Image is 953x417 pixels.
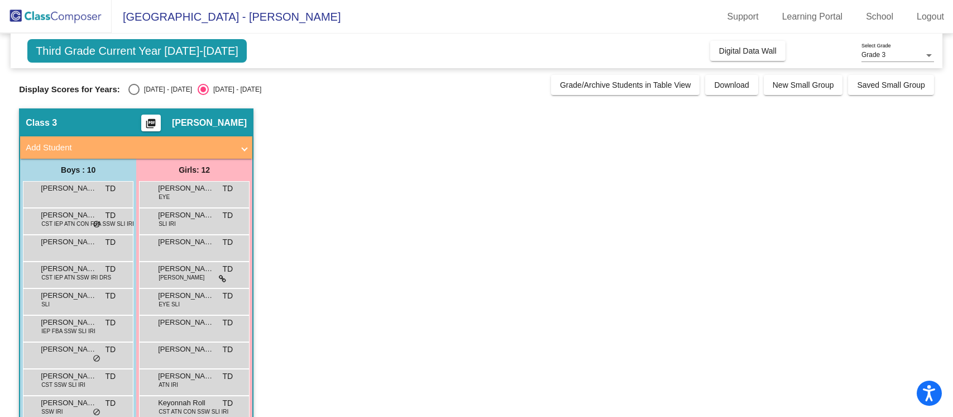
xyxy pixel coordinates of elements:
[41,381,85,389] span: CST SSW SLI IRI
[105,344,116,356] span: TD
[773,8,852,26] a: Learning Portal
[158,397,214,409] span: Keyonnah Roll
[861,51,885,59] span: Grade 3
[159,407,228,416] span: CST ATN CON SSW SLI IRI
[20,136,252,159] mat-expansion-panel-header: Add Student
[705,75,758,95] button: Download
[27,39,247,63] span: Third Grade Current Year [DATE]-[DATE]
[41,317,97,328] span: [PERSON_NAME] [PERSON_NAME]
[222,210,233,221] span: TD
[105,210,116,221] span: TD
[41,183,97,194] span: [PERSON_NAME]
[105,236,116,248] span: TD
[714,80,749,89] span: Download
[551,75,700,95] button: Grade/Archive Students in Table View
[41,407,63,416] span: SSW IRI
[112,8,341,26] span: [GEOGRAPHIC_DATA] - [PERSON_NAME]
[158,263,214,274] span: [PERSON_NAME]
[41,236,97,248] span: [PERSON_NAME]
[41,397,97,409] span: [PERSON_NAME]
[158,290,214,301] span: [PERSON_NAME]
[141,115,161,131] button: Print Students Details
[93,354,100,363] span: do_not_disturb_alt
[41,273,111,282] span: CST IEP ATN SSW IRI DRS
[93,220,100,229] span: do_not_disturb_alt
[105,263,116,275] span: TD
[105,371,116,382] span: TD
[222,263,233,275] span: TD
[159,220,176,228] span: SLI IRI
[209,84,261,94] div: [DATE] - [DATE]
[41,220,134,228] span: CST IEP ATN CON FBA SSW SLI IRI
[710,41,786,61] button: Digital Data Wall
[144,118,157,134] mat-icon: picture_as_pdf
[857,8,902,26] a: School
[128,84,261,95] mat-radio-group: Select an option
[158,317,214,328] span: [PERSON_NAME]
[158,183,214,194] span: [PERSON_NAME]
[848,75,933,95] button: Saved Small Group
[41,371,97,382] span: [PERSON_NAME] [PERSON_NAME]
[26,141,233,154] mat-panel-title: Add Student
[41,327,95,335] span: IEP FBA SSW SLI IRI
[136,159,252,181] div: Girls: 12
[140,84,192,94] div: [DATE] - [DATE]
[105,290,116,302] span: TD
[222,183,233,195] span: TD
[105,317,116,329] span: TD
[41,300,50,309] span: SLI
[222,317,233,329] span: TD
[560,80,691,89] span: Grade/Archive Students in Table View
[41,263,97,274] span: [PERSON_NAME]
[158,344,214,355] span: [PERSON_NAME]
[222,236,233,248] span: TD
[719,46,777,55] span: Digital Data Wall
[41,344,97,355] span: [PERSON_NAME]
[857,80,925,89] span: Saved Small Group
[172,117,247,129] span: [PERSON_NAME]
[105,397,116,409] span: TD
[158,371,214,382] span: [PERSON_NAME]
[159,273,204,282] span: [PERSON_NAME]
[105,183,116,195] span: TD
[222,290,233,302] span: TD
[158,236,214,248] span: [PERSON_NAME]
[93,408,100,417] span: do_not_disturb_alt
[41,210,97,221] span: [PERSON_NAME]
[26,117,57,129] span: Class 3
[19,84,120,94] span: Display Scores for Years:
[222,344,233,356] span: TD
[773,80,834,89] span: New Small Group
[908,8,953,26] a: Logout
[222,371,233,382] span: TD
[41,290,97,301] span: [PERSON_NAME]
[159,300,180,309] span: EYE SLI
[764,75,843,95] button: New Small Group
[159,381,178,389] span: ATN IRI
[158,210,214,221] span: [PERSON_NAME]
[159,193,170,201] span: EYE
[222,397,233,409] span: TD
[719,8,768,26] a: Support
[20,159,136,181] div: Boys : 10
